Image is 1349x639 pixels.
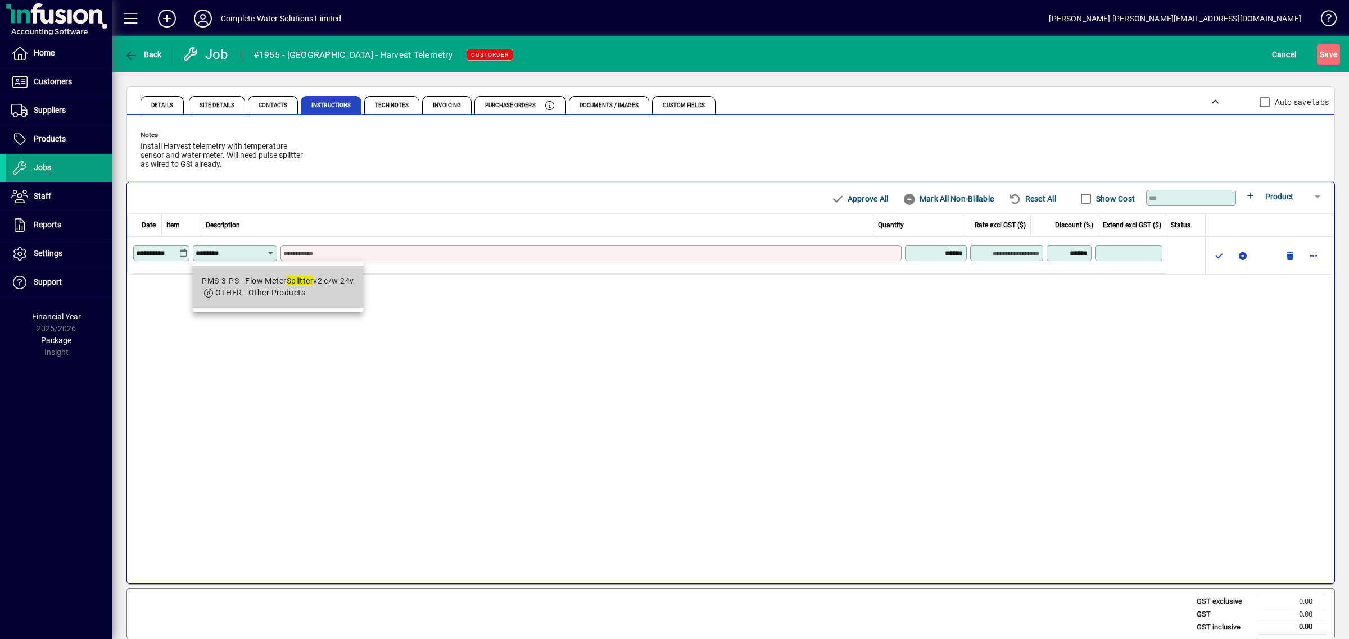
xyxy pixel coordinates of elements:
span: Install Harvest telemetry with temperature sensor and water meter. Will need pulse splitter as wi... [141,142,309,168]
span: Description [206,220,240,230]
button: More options [1305,247,1323,264]
td: GST inclusive [1191,620,1259,634]
button: Back [121,44,165,65]
span: Instructions [311,103,351,108]
span: OTHER - Other Products [215,288,305,297]
span: Financial Year [32,312,81,321]
span: Customers [34,77,72,86]
span: Rate excl GST ($) [975,220,1026,230]
td: GST exclusive [1191,595,1259,608]
a: Support [6,268,112,296]
label: Show Cost [1094,193,1135,204]
span: Discount (%) [1055,220,1093,230]
app-page-header-button: Back [112,44,174,65]
span: Home [34,48,55,57]
div: Job [183,45,230,63]
div: [PERSON_NAME] [PERSON_NAME][EMAIL_ADDRESS][DOMAIN_NAME] [1049,10,1301,28]
a: Staff [6,182,112,211]
span: Details [151,103,173,108]
em: Splitter [287,276,314,285]
button: Mark All Non-Billable [898,189,998,209]
a: Home [6,39,112,67]
button: Reset All [1004,189,1061,209]
a: Customers [6,68,112,96]
span: CUSTORDER [471,51,509,58]
a: Products [6,125,112,153]
span: Extend excl GST ($) [1103,220,1161,230]
span: Notes [141,131,309,139]
span: ave [1320,45,1337,63]
button: Profile [185,8,221,29]
span: S [1320,50,1324,59]
div: PMS-3-PS - Flow Meter v2 c/w 24v [202,275,354,287]
span: Settings [34,249,62,258]
td: 0.00 [1259,620,1326,634]
button: Add [149,8,185,29]
td: 0.00 [1259,608,1326,620]
td: 0.00 [1259,595,1326,608]
label: Auto save tabs [1273,97,1329,108]
div: Complete Water Solutions Limited [221,10,342,28]
span: Reports [34,220,61,229]
span: Documents / Images [580,103,639,108]
span: Reset All [1008,190,1056,208]
button: Cancel [1269,44,1300,65]
span: Tech Notes [375,103,409,108]
span: Cancel [1272,45,1297,63]
a: Knowledge Base [1312,2,1335,39]
td: GST [1191,608,1259,620]
span: Approve All [831,190,888,208]
span: Support [34,277,62,286]
span: Jobs [34,163,51,172]
span: Purchase Orders [485,103,536,108]
span: Date [142,220,156,230]
a: Suppliers [6,97,112,125]
span: Custom Fields [663,103,704,108]
span: Products [34,134,66,143]
mat-option: PMS-3-PS - Flow Meter Splitter v2 c/w 24v [193,266,363,308]
span: Invoicing [433,103,461,108]
button: Save [1317,44,1340,65]
span: Status [1171,220,1190,230]
span: Site Details [200,103,234,108]
a: Settings [6,240,112,268]
a: Reports [6,211,112,239]
span: Package [41,336,71,345]
span: Suppliers [34,106,66,115]
span: Contacts [259,103,287,108]
span: Quantity [878,220,904,230]
span: Mark All Non-Billable [903,190,994,208]
span: Item [166,220,180,230]
span: Staff [34,191,51,200]
div: #1955 - [GEOGRAPHIC_DATA] - Harvest Telemetry [253,46,452,64]
button: Approve All [826,189,893,209]
span: Back [124,50,162,59]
